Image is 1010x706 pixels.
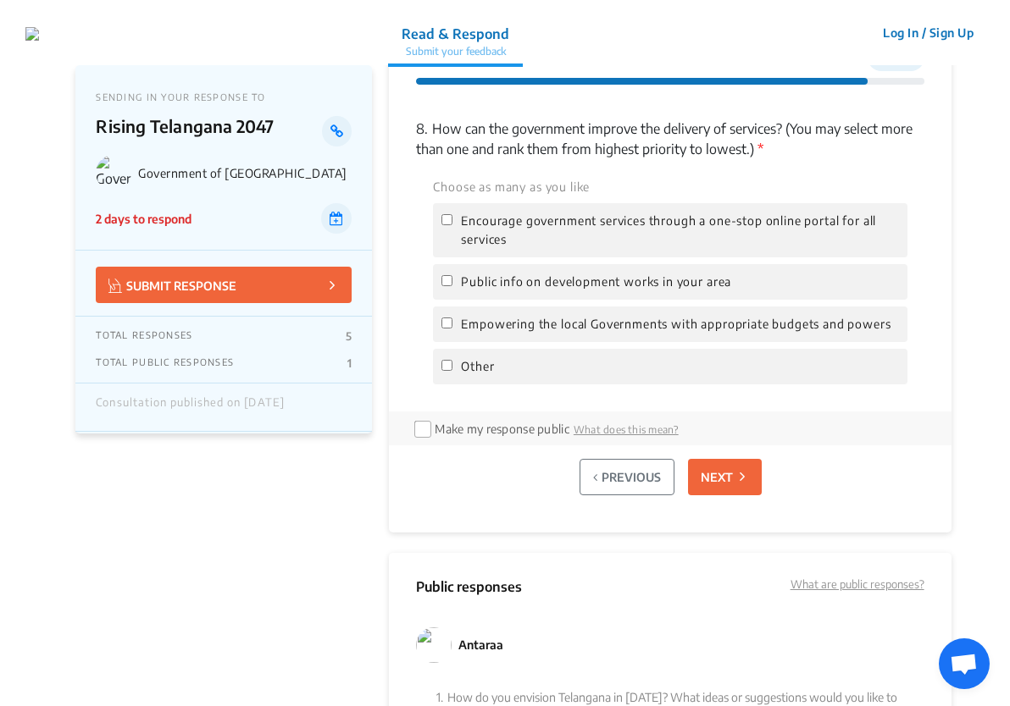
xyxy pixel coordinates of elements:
p: Antaraa [458,636,503,654]
label: Choose as many as you like [433,178,590,196]
p: Government of [GEOGRAPHIC_DATA] [138,166,352,180]
p: 2 days to respond [96,210,191,228]
p: Public responses [416,576,522,607]
button: SUBMIT RESPONSE [96,267,352,303]
p: Rising Telangana 2047 [96,116,322,146]
p: 5 [346,329,352,343]
label: Make my response public [435,422,569,436]
p: SENDING IN YOUR RESPONSE TO [96,91,352,102]
input: Public info on development works in your area [441,275,452,286]
img: Government of Telangana logo [96,155,131,190]
p: SUBMIT RESPONSE [108,275,236,295]
div: Consultation published on [DATE] [96,396,284,418]
p: TOTAL PUBLIC RESPONSES [96,356,234,370]
p: TOTAL RESPONSES [96,329,192,343]
button: NEXT [688,459,762,495]
span: Encourage government services through a one-stop online portal for all services [461,212,898,249]
img: q2r50fe8gt2jboq4crgh0elfmbkr [416,627,452,663]
span: Other [461,357,494,376]
p: Read & Respond [402,24,509,44]
span: Public info on development works in your area [461,273,731,291]
p: Submit your feedback [402,44,509,59]
p: 1 [347,356,352,370]
input: Encourage government services through a one-stop online portal for all services [441,214,452,225]
span: 8. [416,120,428,137]
p: What are public responses? [791,576,924,593]
button: Log In / Sign Up [872,19,985,46]
input: Empowering the local Governments with appropriate budgets and powers [441,317,452,328]
div: Open chat [939,638,990,689]
img: jwrukk9bl1z89niicpbx9z0dc3k6 [25,27,39,41]
button: PREVIOUS [580,459,674,495]
input: Other [441,360,452,371]
p: NEXT [701,468,733,486]
span: 1. [436,690,443,704]
span: What does this mean? [574,423,679,436]
p: How can the government improve the delivery of services? (You may select more than one and rank t... [416,119,924,159]
span: Empowering the local Governments with appropriate budgets and powers [461,315,891,334]
img: Vector.jpg [108,279,122,293]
